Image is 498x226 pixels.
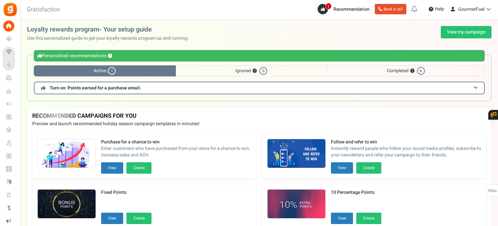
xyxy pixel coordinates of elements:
[126,162,151,174] button: Create
[38,190,96,219] img: Recommended Campaigns
[331,139,481,145] strong: Follow and refer to win
[50,85,141,91] span: Turn on: Points earned for a purchase email.
[108,54,112,58] button: ?
[27,35,194,42] p: Use this personalized guide to get your loyalty rewards program up and running.
[32,121,486,127] p: Preview and launch recommended holiday season campaign templates in minutes!
[126,213,151,224] button: Create
[101,145,252,158] span: Enter customers who have purchased from your store for a chance to win. Increase sales and AOV.
[20,3,67,16] h3: Gratisfaction
[268,139,325,168] img: Recommended Campaigns
[34,65,176,76] span: Active
[331,162,353,174] button: View
[441,26,491,38] a: View my campaign
[253,69,257,73] button: ?
[433,6,444,12] span: Help
[375,4,406,14] a: Book a call
[458,6,484,13] span: GourmetFuel
[268,190,325,219] img: Recommended Campaigns
[27,26,194,33] h2: Loyalty rewards program- Your setup guide
[488,185,497,197] span: FAQs
[3,2,18,17] img: Gratisfaction
[259,67,267,75] span: 0
[426,4,447,14] a: Help
[356,213,381,224] button: Create
[176,65,327,76] span: Ignored
[327,65,485,76] span: Completed
[318,4,372,14] a: 1 Recommendation
[325,3,332,9] span: 1
[334,6,370,13] span: Recommendation
[101,139,252,145] strong: Purchase for a chance to win
[331,189,381,196] strong: 10 Percentage Points
[417,67,425,75] span: 6
[331,145,481,158] span: Instantly reward people who follow your social media profiles, subscribe to your newsletters and ...
[410,69,414,73] button: ?
[356,162,381,174] button: Create
[101,213,123,224] button: View
[101,189,151,196] strong: Fixed Points
[32,113,486,119] h4: RECOMMENDED CAMPAIGNS FOR YOU
[331,213,353,224] button: View
[34,50,485,61] div: Personalized recommendations
[101,162,123,174] button: View
[38,139,96,168] img: Recommended Campaigns
[108,67,116,75] span: 1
